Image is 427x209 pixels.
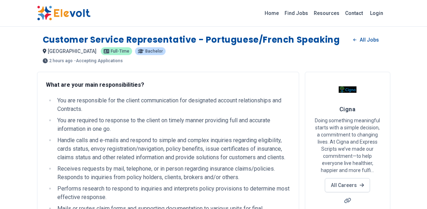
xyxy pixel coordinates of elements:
img: Elevolt [37,6,90,21]
p: Doing something meaningful starts with a simple decision, a commitment to changing lives. At Cign... [314,117,381,174]
a: All Careers [325,178,370,192]
p: - Accepting Applications [74,59,123,63]
a: Login [366,6,387,20]
img: Cigna [339,81,356,98]
span: Bachelor [145,49,163,53]
span: [GEOGRAPHIC_DATA] [48,48,97,54]
a: Contact [342,7,366,19]
li: Handle calls and e-mails and respond to simple and complex inquiries regarding eligibility, cards... [55,136,290,162]
span: 2 hours ago [49,59,73,63]
a: Find Jobs [282,7,311,19]
a: Home [262,7,282,19]
li: You are responsible for the client communication for designated account relationships and Contracts. [55,96,290,113]
a: Resources [311,7,342,19]
span: Full-time [111,49,129,53]
strong: What are your main responsibilities? [46,81,144,88]
h1: Customer Service Representative - Portuguese/French Speaking [43,34,340,45]
li: Receives requests by mail, telephone, or in person regarding insurance claims/policies. Responds ... [55,165,290,182]
li: You are required to response to the client on timely manner providing full and accurate informati... [55,116,290,133]
span: Cigna [339,106,355,113]
a: All Jobs [348,34,384,45]
li: Performs research to respond to inquiries and interprets policy provisions to determine most effe... [55,184,290,202]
